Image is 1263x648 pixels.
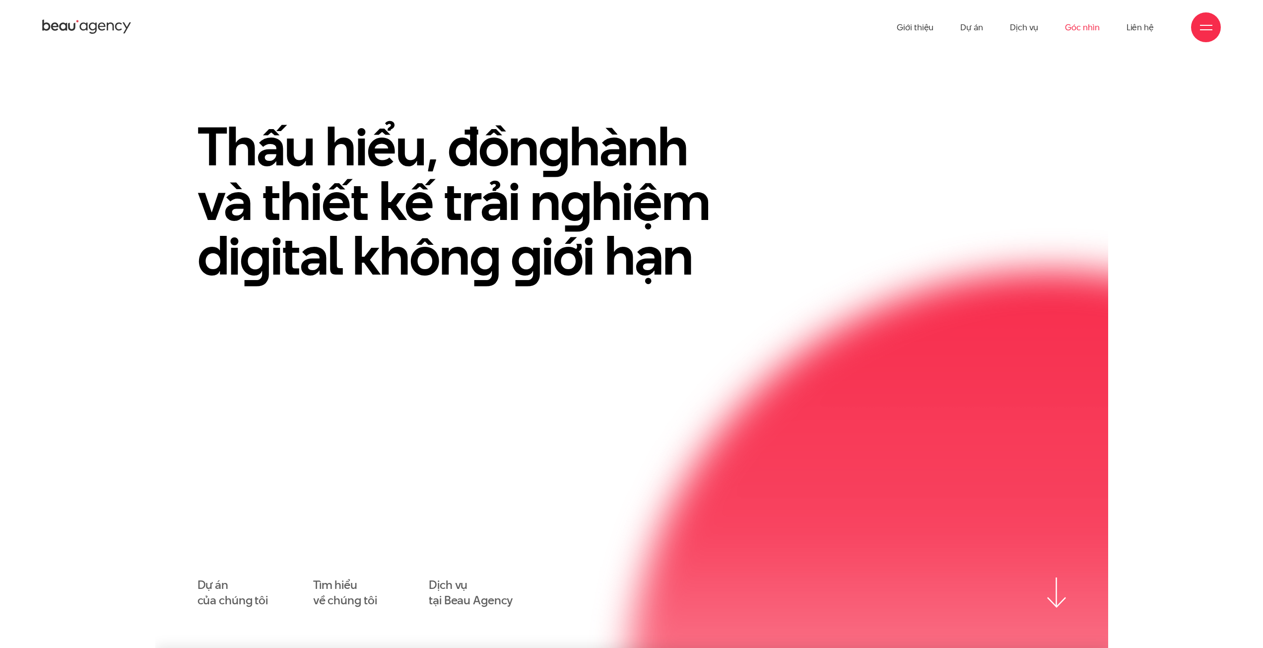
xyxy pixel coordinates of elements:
en: g [240,218,270,293]
en: g [560,164,591,238]
h1: Thấu hiểu, đồn hành và thiết kế trải n hiệm di ital khôn iới hạn [198,119,743,283]
a: Dịch vụtại Beau Agency [429,577,513,608]
a: Dự áncủa chúng tôi [198,577,268,608]
en: g [511,218,541,293]
en: g [469,218,500,293]
en: g [538,109,569,184]
a: Tìm hiểuvề chúng tôi [313,577,377,608]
